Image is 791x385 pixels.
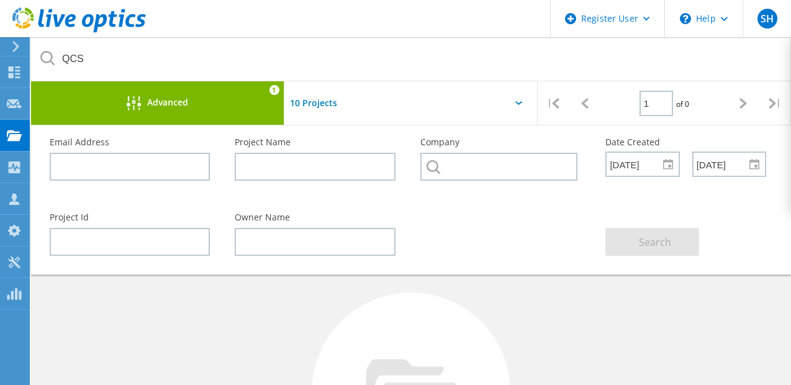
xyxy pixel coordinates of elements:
label: Owner Name [235,213,395,222]
div: | [759,81,791,125]
input: End [694,152,756,176]
span: SH [761,14,774,24]
label: Date Created [605,138,766,147]
label: Project Name [235,138,395,147]
button: Search [605,228,699,256]
label: Company [420,138,581,147]
label: Email Address [50,138,210,147]
input: Start [607,152,669,176]
span: Search [639,235,671,249]
label: Project Id [50,213,210,222]
span: Advanced [147,98,188,107]
a: Live Optics Dashboard [12,26,146,35]
svg: \n [680,13,691,24]
span: of 0 [676,99,689,109]
div: | [538,81,569,125]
